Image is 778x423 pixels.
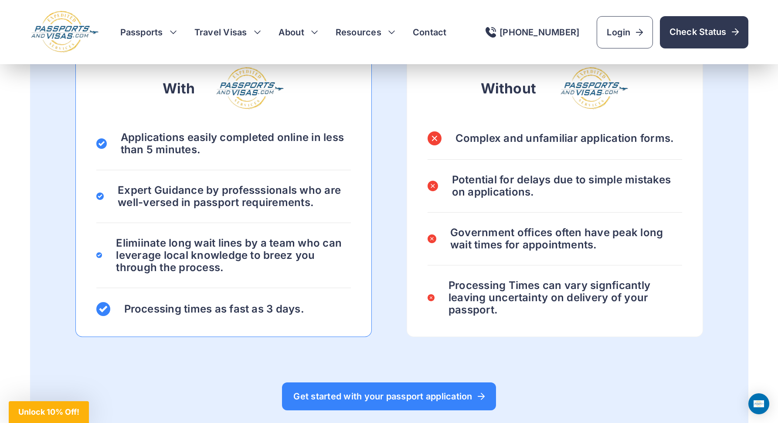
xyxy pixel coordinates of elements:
h4: Processing times as fast as 3 days. [124,303,304,315]
h3: Passports [120,26,177,38]
img: Passports and Visas.com [215,67,285,110]
h4: Expert Guidance by professsionals who are well-versed in passport requirements. [118,184,350,209]
h4: Government offices often have peak long wait times for appointments. [450,227,682,251]
h3: Travel Visas [194,26,261,38]
h3: Resources [336,26,395,38]
a: Login [597,16,652,48]
h3: With [163,80,195,97]
div: Open Intercom Messenger [748,393,769,414]
span: Unlock 10% Off! [18,407,79,416]
a: Contact [413,26,447,38]
img: Passports and Visas.com [560,67,629,110]
a: About [279,26,304,38]
h3: Without [481,80,537,97]
img: Logo [30,10,99,54]
a: [PHONE_NUMBER] [486,27,579,38]
a: Check Status [660,16,748,48]
span: Check Status [669,26,739,38]
h4: Processing Times can vary signficantly leaving uncertainty on delivery of your passport. [448,279,682,316]
div: Unlock 10% Off! [9,401,89,423]
span: Get started with your passport application [293,392,484,401]
h4: Elimiinate long wait lines by a team who can leverage local knowledge to breez you through the pr... [116,237,350,274]
h4: Potential for delays due to simple mistakes on applications. [452,174,682,198]
h4: Applications easily completed online in less than 5 minutes. [121,131,351,156]
a: Get started with your passport application [282,382,496,410]
span: Login [607,26,642,38]
h4: Complex and unfamiliar application forms. [455,132,674,144]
